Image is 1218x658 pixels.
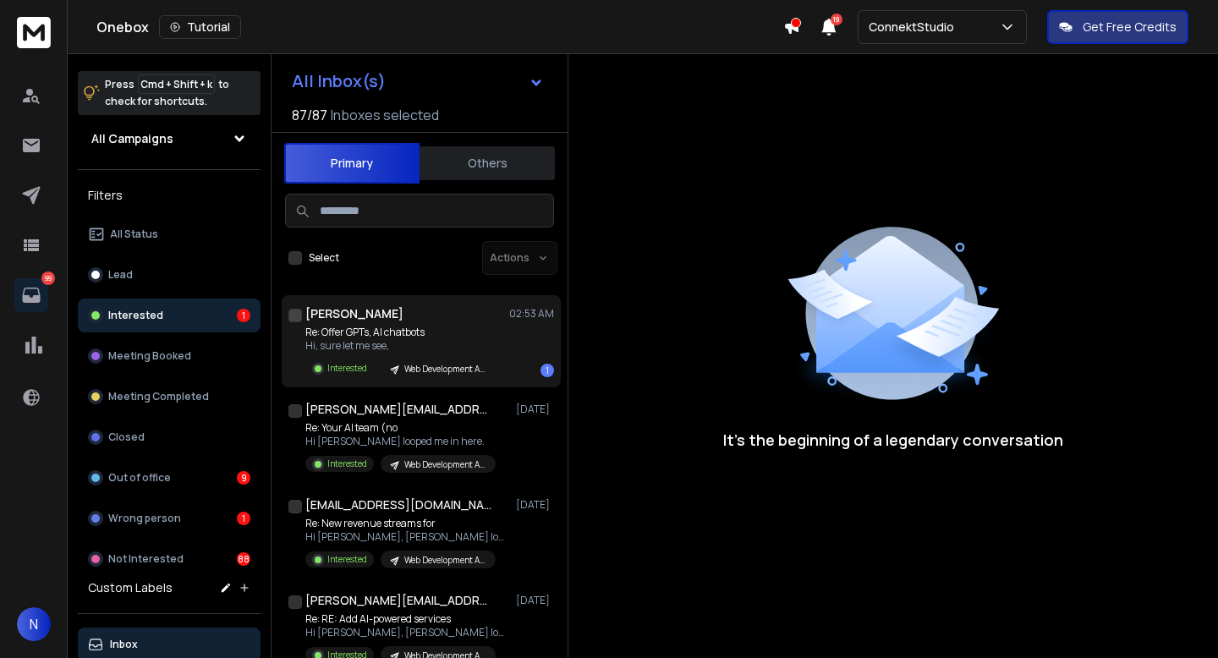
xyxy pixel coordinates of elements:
button: Closed [78,420,261,454]
div: 9 [237,471,250,485]
div: 1 [237,512,250,525]
span: 87 / 87 [292,105,327,125]
p: Interested [327,458,367,470]
h1: [PERSON_NAME][EMAIL_ADDRESS][DOMAIN_NAME] [305,401,491,418]
p: Inbox [110,638,138,651]
button: Interested1 [78,299,261,332]
p: Re: Your AI team (no [305,421,496,435]
p: Web Development Agency Last [404,458,486,471]
p: Meeting Completed [108,390,209,403]
button: Not Interested88 [78,542,261,576]
button: Meeting Completed [78,380,261,414]
h1: All Inbox(s) [292,73,386,90]
p: Re: Offer GPTs, AI chatbots [305,326,496,339]
h3: Inboxes selected [331,105,439,125]
button: Lead [78,258,261,292]
div: 1 [540,364,554,377]
p: 99 [41,271,55,285]
h3: Filters [78,184,261,207]
p: Not Interested [108,552,184,566]
button: All Inbox(s) [278,64,557,98]
a: 99 [14,278,48,312]
p: Interested [108,309,163,322]
button: N [17,607,51,641]
p: Hi, sure let me see, [305,339,496,353]
button: All Campaigns [78,122,261,156]
button: Primary [284,143,420,184]
p: Wrong person [108,512,181,525]
button: Wrong person1 [78,502,261,535]
p: ConnektStudio [869,19,961,36]
p: All Status [110,228,158,241]
button: Others [420,145,555,182]
p: Re: New revenue streams for [305,517,508,530]
span: Cmd + Shift + k [138,74,215,94]
div: Onebox [96,15,783,39]
p: 02:53 AM [509,307,554,321]
div: 88 [237,552,250,566]
div: 1 [237,309,250,322]
p: Meeting Booked [108,349,191,363]
p: Closed [108,430,145,444]
h1: [PERSON_NAME][EMAIL_ADDRESS][DOMAIN_NAME] [305,592,491,609]
p: Hi [PERSON_NAME], [PERSON_NAME] looped me in here. [305,626,508,639]
p: [DATE] [516,594,554,607]
label: Select [309,251,339,265]
p: Web Development Agency Last [404,363,486,376]
button: Meeting Booked [78,339,261,373]
p: Interested [327,362,367,375]
p: Re: RE: Add AI-powered services [305,612,508,626]
p: Hi [PERSON_NAME] looped me in here. [305,435,496,448]
p: Web Development Agency Last [404,554,486,567]
p: Press to check for shortcuts. [105,76,229,110]
p: [DATE] [516,403,554,416]
h1: [PERSON_NAME] [305,305,403,322]
p: [DATE] [516,498,554,512]
p: It’s the beginning of a legendary conversation [723,428,1063,452]
button: Tutorial [159,15,241,39]
p: Lead [108,268,133,282]
button: Out of office9 [78,461,261,495]
p: Interested [327,553,367,566]
span: 19 [831,14,842,25]
button: All Status [78,217,261,251]
p: Get Free Credits [1083,19,1177,36]
button: Get Free Credits [1047,10,1188,44]
p: Out of office [108,471,171,485]
h1: [EMAIL_ADDRESS][DOMAIN_NAME] [305,496,491,513]
h1: All Campaigns [91,130,173,147]
p: Hi [PERSON_NAME], [PERSON_NAME] looped me in here. [305,530,508,544]
h3: Custom Labels [88,579,173,596]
